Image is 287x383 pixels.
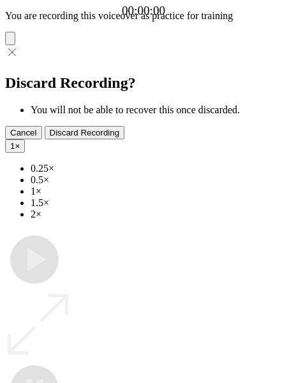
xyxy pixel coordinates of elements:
p: You are recording this voiceover as practice for training [5,10,282,22]
li: 1.5× [31,197,282,209]
li: 0.5× [31,174,282,186]
li: 1× [31,186,282,197]
h2: Discard Recording? [5,74,282,92]
span: 1 [10,141,15,151]
li: You will not be able to recover this once discarded. [31,104,282,116]
a: 00:00:00 [122,4,165,18]
button: Discard Recording [45,126,125,139]
button: 1× [5,139,25,153]
button: Cancel [5,126,42,139]
li: 2× [31,209,282,220]
li: 0.25× [31,163,282,174]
